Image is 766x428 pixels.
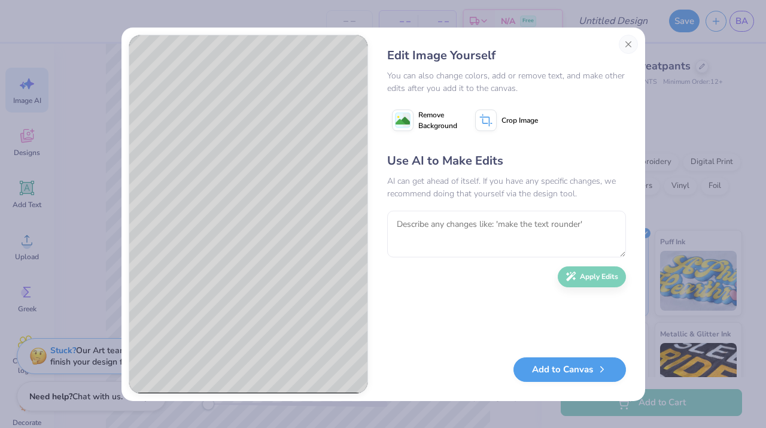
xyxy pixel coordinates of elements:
div: AI can get ahead of itself. If you have any specific changes, we recommend doing that yourself vi... [387,175,626,200]
div: Use AI to Make Edits [387,152,626,170]
span: Crop Image [501,115,538,126]
button: Remove Background [387,105,462,135]
button: Close [619,35,638,54]
div: Edit Image Yourself [387,47,626,65]
button: Add to Canvas [513,357,626,382]
button: Crop Image [470,105,545,135]
span: Remove Background [418,110,457,131]
div: You can also change colors, add or remove text, and make other edits after you add it to the canvas. [387,69,626,95]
